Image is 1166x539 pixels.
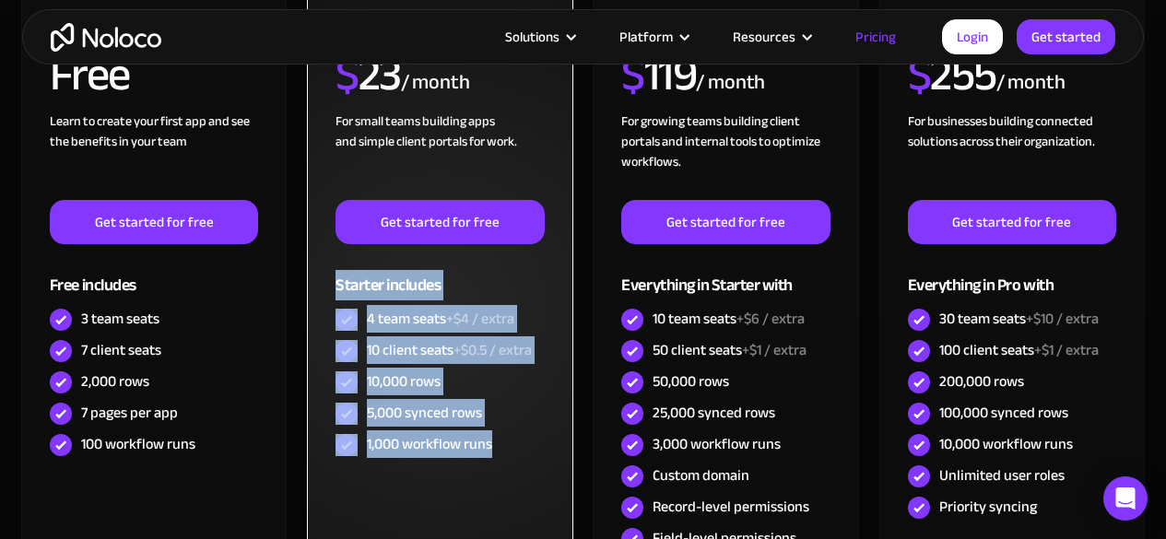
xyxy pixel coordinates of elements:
h2: Free [50,52,130,98]
span: $ [336,31,359,118]
div: / month [996,68,1066,98]
div: Platform [619,25,673,49]
span: $ [621,31,644,118]
div: 25,000 synced rows [653,403,775,423]
div: Solutions [482,25,596,49]
div: Unlimited user roles [939,465,1065,486]
div: 100 workflow runs [81,434,195,454]
h2: 119 [621,52,696,98]
div: 7 client seats [81,340,161,360]
div: 7 pages per app [81,403,178,423]
div: 2,000 rows [81,371,149,392]
span: +$1 / extra [1034,336,1099,364]
div: 4 team seats [367,309,514,329]
div: / month [696,68,765,98]
div: For small teams building apps and simple client portals for work. ‍ [336,111,544,200]
div: 30 team seats [939,309,1099,329]
h2: 255 [908,52,996,98]
a: Get started for free [336,200,544,244]
div: 10 client seats [367,340,532,360]
a: Login [942,19,1003,54]
div: Everything in Pro with [908,244,1116,304]
a: Get started for free [908,200,1116,244]
a: Get started for free [50,200,258,244]
div: 1,000 workflow runs [367,434,492,454]
div: Everything in Starter with [621,244,830,304]
div: 200,000 rows [939,371,1024,392]
span: +$0.5 / extra [453,336,532,364]
a: Pricing [832,25,919,49]
a: Get started for free [621,200,830,244]
div: Resources [733,25,795,49]
span: $ [908,31,931,118]
div: 10,000 rows [367,371,441,392]
div: Priority syncing [939,497,1037,517]
span: +$6 / extra [736,305,805,333]
div: Record-level permissions [653,497,809,517]
div: 10 team seats [653,309,805,329]
div: 10,000 workflow runs [939,434,1073,454]
h2: 23 [336,52,401,98]
span: +$1 / extra [742,336,807,364]
div: 5,000 synced rows [367,403,482,423]
div: For growing teams building client portals and internal tools to optimize workflows. [621,111,830,200]
a: home [51,23,161,52]
div: 100,000 synced rows [939,403,1068,423]
div: Free includes [50,244,258,304]
div: For businesses building connected solutions across their organization. ‍ [908,111,1116,200]
div: Resources [710,25,832,49]
div: Custom domain [653,465,749,486]
div: Platform [596,25,710,49]
div: 50,000 rows [653,371,729,392]
span: +$10 / extra [1026,305,1099,333]
div: Open Intercom Messenger [1103,476,1148,521]
div: Learn to create your first app and see the benefits in your team ‍ [50,111,258,200]
div: Solutions [505,25,559,49]
a: Get started [1017,19,1115,54]
div: 100 client seats [939,340,1099,360]
div: / month [401,68,470,98]
div: Starter includes [336,244,544,304]
div: 3,000 workflow runs [653,434,781,454]
div: 3 team seats [81,309,159,329]
span: +$4 / extra [446,305,514,333]
div: 50 client seats [653,340,807,360]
